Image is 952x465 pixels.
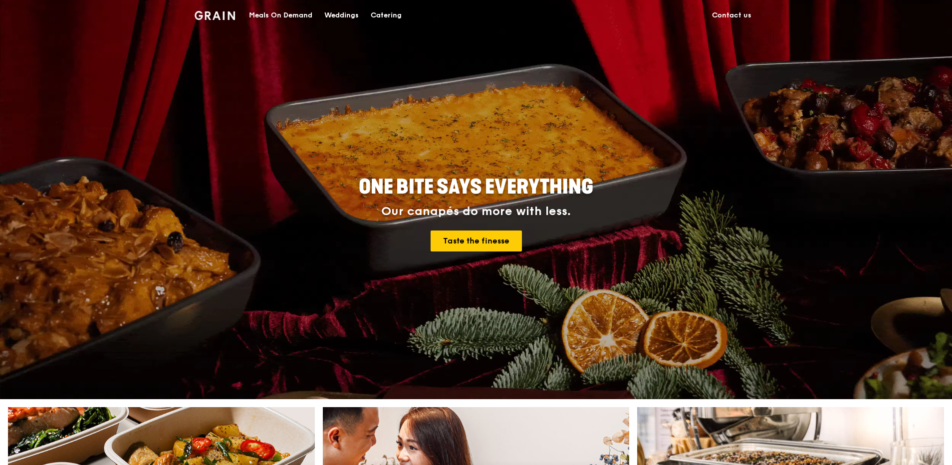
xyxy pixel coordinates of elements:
[365,0,408,30] a: Catering
[431,231,522,251] a: Taste the finesse
[296,205,656,219] div: Our canapés do more with less.
[195,11,235,20] img: Grain
[249,0,312,30] div: Meals On Demand
[359,175,593,199] span: ONE BITE SAYS EVERYTHING
[324,0,359,30] div: Weddings
[371,0,402,30] div: Catering
[706,0,757,30] a: Contact us
[318,0,365,30] a: Weddings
